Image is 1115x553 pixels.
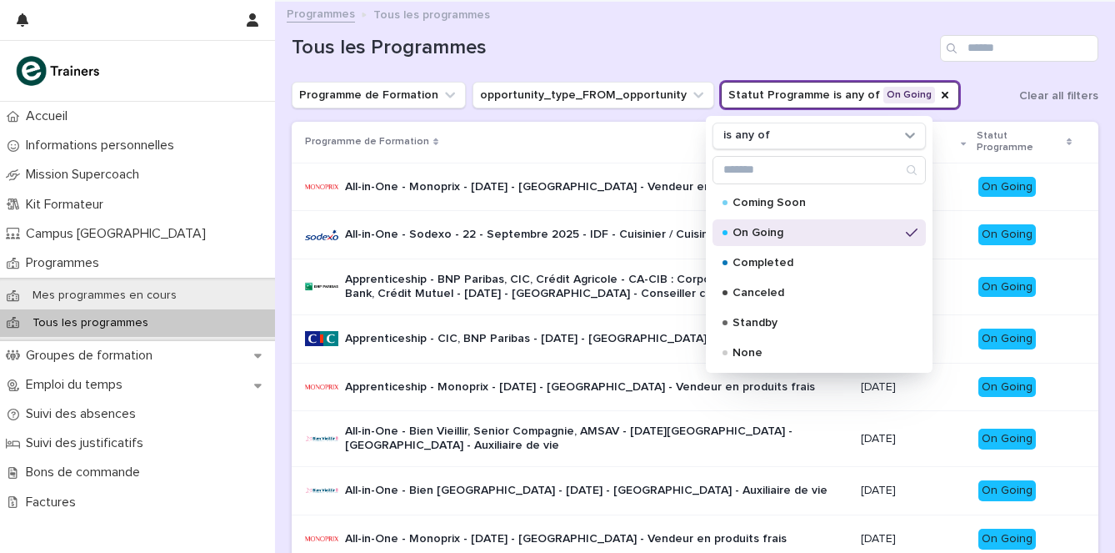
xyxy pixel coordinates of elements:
tr: All-in-One - Sodexo - 22 - Septembre 2025 - IDF - Cuisinier / Cuisinière[DATE]On Going [292,211,1098,259]
p: Informations personnelles [19,138,187,153]
tr: Apprenticeship - BNP Paribas, CIC, Crédit Agricole - CA-CIB : Corporate and Investment Bank, Créd... [292,259,1098,315]
a: Programmes [287,3,355,23]
p: All-in-One - Bien Vieillir, Senior Compagnie, AMSAV - [DATE][GEOGRAPHIC_DATA] - [GEOGRAPHIC_DATA]... [345,425,847,453]
p: Tous les programmes [19,316,162,330]
p: Programmes [19,255,112,271]
p: Suivi des absences [19,406,149,422]
p: Mes programmes en cours [19,289,190,303]
p: Mission Supercoach [19,167,152,183]
p: Campus [GEOGRAPHIC_DATA] [19,226,219,242]
p: Suivi des justificatifs [19,435,157,451]
p: Completed [732,257,899,269]
button: Statut Programme [721,82,959,108]
tr: All-in-One - Monoprix - [DATE] - [GEOGRAPHIC_DATA] - Vendeur en produits frais[DATE]On Going [292,163,1098,211]
p: Factures [19,495,89,510]
tr: All-in-One - Bien [GEOGRAPHIC_DATA] - [DATE] - [GEOGRAPHIC_DATA] - Auxiliaire de vie[DATE]On Going [292,466,1098,515]
p: Apprenticeship - Monoprix - [DATE] - [GEOGRAPHIC_DATA] - Vendeur en produits frais [345,380,815,395]
tr: Apprenticeship - CIC, BNP Paribas - [DATE] - [GEOGRAPHIC_DATA] - Conseiller clientèle[DATE]On Going [292,314,1098,363]
div: On Going [978,329,1036,349]
p: Accueil [19,108,81,124]
p: All-in-One - Monoprix - [DATE] - [GEOGRAPHIC_DATA] - Vendeur en produits frais [345,180,787,194]
div: Search [712,156,926,184]
p: [DATE] [861,380,964,395]
p: All-in-One - Monoprix - [DATE] - [GEOGRAPHIC_DATA] - Vendeur en produits frais [345,532,787,546]
div: On Going [978,429,1036,450]
input: Search [713,157,925,183]
h1: Tous les Programmes [292,36,933,60]
div: On Going [978,377,1036,398]
div: On Going [978,277,1036,298]
p: Standby [732,317,899,329]
p: [DATE] [861,532,964,546]
div: On Going [978,529,1036,550]
p: Groupes de formation [19,348,166,364]
p: Canceled [732,287,899,299]
p: Emploi du temps [19,377,136,393]
div: On Going [978,480,1036,501]
p: Statut Programme [977,127,1062,158]
tr: All-in-One - Bien Vieillir, Senior Compagnie, AMSAV - [DATE][GEOGRAPHIC_DATA] - [GEOGRAPHIC_DATA]... [292,411,1098,467]
p: Programme de Formation [305,133,429,151]
div: On Going [978,224,1036,245]
p: Bons de commande [19,465,153,480]
button: Clear all filters [1012,83,1098,108]
div: On Going [978,177,1036,198]
p: All-in-One - Bien [GEOGRAPHIC_DATA] - [DATE] - [GEOGRAPHIC_DATA] - Auxiliaire de vie [345,484,827,498]
p: [DATE] [861,484,964,498]
p: On Going [732,227,899,239]
input: Search [940,35,1098,62]
p: None [732,347,899,359]
p: [DATE] [861,432,964,446]
p: is any of [723,128,770,143]
p: Kit Formateur [19,197,117,213]
img: K0CqGN7SDeD6s4JG8KQk [13,54,105,88]
p: All-in-One - Sodexo - 22 - Septembre 2025 - IDF - Cuisinier / Cuisinière [345,228,730,242]
p: Tous les programmes [373,4,490,23]
p: Apprenticeship - BNP Paribas, CIC, Crédit Agricole - CA-CIB : Corporate and Investment Bank, Créd... [345,273,847,301]
button: opportunity_type_FROM_opportunity [472,82,714,108]
button: Programme de Formation [292,82,466,108]
span: Clear all filters [1019,90,1098,102]
p: Coming Soon [732,197,899,209]
tr: Apprenticeship - Monoprix - [DATE] - [GEOGRAPHIC_DATA] - Vendeur en produits frais[DATE]On Going [292,363,1098,411]
p: Apprenticeship - CIC, BNP Paribas - [DATE] - [GEOGRAPHIC_DATA] - Conseiller clientèle [345,332,823,346]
